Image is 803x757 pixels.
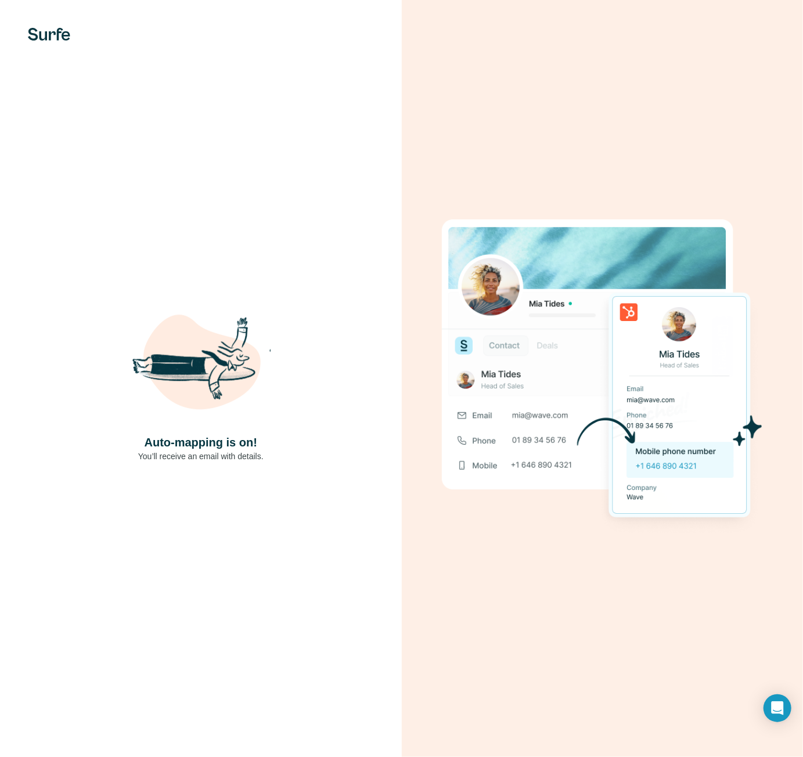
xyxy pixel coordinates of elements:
[131,295,271,434] img: Shaka Illustration
[442,219,762,537] img: Download Success
[145,434,257,450] h4: Auto-mapping is on!
[138,450,264,462] p: You’ll receive an email with details.
[28,28,70,41] img: Surfe's logo
[764,694,791,722] div: Open Intercom Messenger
